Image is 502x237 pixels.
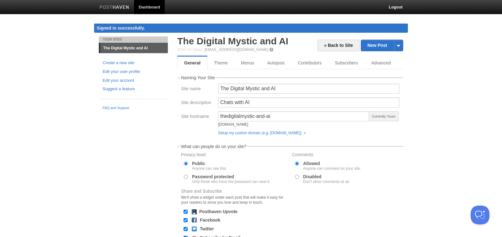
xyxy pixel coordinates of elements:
a: FAQ and Support [103,105,164,111]
label: Public [192,161,227,170]
a: Edit your user profile [103,69,164,75]
label: Facebook [200,218,220,222]
label: Twitter [200,227,214,231]
iframe: Help Scout Beacon - Open [471,206,489,224]
a: New Post [361,40,403,51]
div: [DOMAIN_NAME] [218,123,369,126]
div: Signed in successfully. [94,24,408,33]
div: Only those who have the password can view it. [192,180,270,184]
a: « Back to Site [318,40,360,51]
a: Contributors [291,57,328,69]
div: Anyone can comment on your site. [303,167,361,170]
label: Allowed [303,161,361,170]
label: Disabled [303,174,350,184]
a: Advanced [365,57,397,69]
a: Autopost [261,57,291,69]
a: General [177,57,207,69]
a: Edit your account [103,77,164,84]
label: Privacy level [181,152,288,158]
span: Post by Email [177,48,203,52]
a: [EMAIL_ADDRESS][DOMAIN_NAME] [205,47,268,52]
div: Don't allow comments at all. [303,180,350,184]
a: Create a new site [103,60,164,66]
legend: What can people do on your site? [180,144,248,149]
legend: Naming Your Site [180,75,216,80]
img: facebook.png [192,218,197,223]
img: Posthaven-bar [99,5,129,10]
a: The Digital Mystic and AI [100,43,168,53]
label: Site name [181,86,214,92]
label: Password protected [192,174,270,184]
a: The Digital Mystic and AI [177,36,288,46]
div: Anyone can see this. [192,167,227,170]
label: Share and Subscribe [181,189,288,207]
img: twitter.png [192,226,197,231]
span: Currently Yours [369,111,399,121]
label: Site description [181,100,214,106]
a: Setup my custom domain (e.g. [DOMAIN_NAME]) » [218,131,306,135]
div: We'll show a widget under each post that will make it easy for your readers to show you love and ... [181,195,288,205]
li: Your Sites [99,36,168,43]
a: Suggest a feature [103,86,164,92]
label: Site hostname [181,114,214,120]
a: Subscribers [328,57,365,69]
a: Theme [207,57,234,69]
a: Menus [234,57,261,69]
label: Comments [292,152,399,158]
label: Posthaven Upvote [199,209,238,214]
